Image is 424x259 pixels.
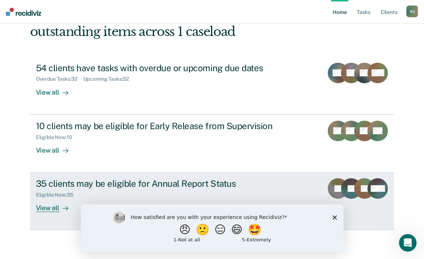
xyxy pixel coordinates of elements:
[399,234,417,252] iframe: Intercom live chat
[30,9,321,39] div: Hi, [PERSON_NAME]. We’ve found some outstanding items across 1 caseload
[30,172,394,230] a: 35 clients may be eligible for Annual Report StatusEligible Now:35View all
[36,76,83,82] div: Overdue Tasks : 32
[6,8,41,16] img: Recidiviz
[36,63,294,73] div: 54 clients have tasks with overdue or upcoming due dates
[36,134,78,141] div: Eligible Now : 10
[406,6,418,17] button: RG
[30,114,394,172] a: 10 clients may be eligible for Early Release from SupervisionEligible Now:10View all
[36,198,77,212] div: View all
[36,178,294,189] div: 35 clients may be eligible for Annual Report Status
[36,192,79,198] div: Eligible Now : 35
[83,76,135,82] div: Upcoming Tasks : 32
[81,204,344,252] iframe: Survey by Kim from Recidiviz
[406,6,418,17] div: R G
[36,121,294,131] div: 10 clients may be eligible for Early Release from Supervision
[30,57,394,114] a: 54 clients have tasks with overdue or upcoming due datesOverdue Tasks:32Upcoming Tasks:32View all
[36,82,77,96] div: View all
[36,140,77,154] div: View all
